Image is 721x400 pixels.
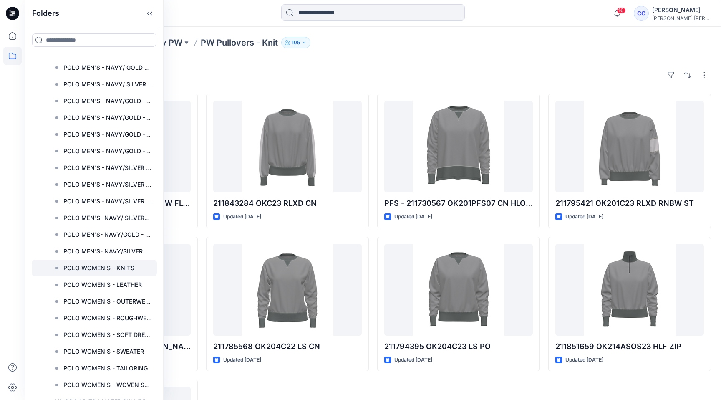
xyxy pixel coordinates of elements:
p: PW Pullovers - Knit [201,37,278,48]
p: POLO MEN'S- NAVY/SILVER - OUTERWEAR [63,246,152,256]
p: 211843284 OKC23 RLXD CN [213,197,362,209]
a: 211851659 OK214ASOS23 HLF ZIP [555,244,704,336]
p: 211785568 OK204C22 LS CN [213,341,362,352]
p: Updated [DATE] [565,213,603,221]
p: POLO MEN'S - NAVY/GOLD - KNITS [63,113,152,123]
div: CC [634,6,649,21]
a: 211843284 OKC23 RLXD CN [213,101,362,192]
p: 211794395 OK204C23 LS PO [384,341,533,352]
p: POLO WOMEN'S - SOFT DRESSING [63,330,152,340]
p: Updated [DATE] [223,356,261,365]
p: POLO MEN'S - NAVY/GOLD - ROUGHWEAR [63,129,152,139]
p: POLO WOMEN'S - ROUGHWEAR [63,313,152,323]
p: POLO MEN'S - NAVY/SILVER - KNITS [63,163,152,173]
p: POLO MEN'S - NAVY/SILVER - ROUGHWEAR [63,180,152,190]
p: POLO MEN'S- NAVY/ SILVER- WOVEN SHIRT [63,213,152,223]
p: 105 [292,38,300,47]
p: Updated [DATE] [394,356,432,365]
p: POLO MEN'S - NAVY/ SILVER - HEADWEAR [63,79,152,89]
p: PFS - 211730567 OK201PFS07 CN HLO SD VT [384,197,533,209]
p: POLO MEN'S - NAVY/SILVER - SWEATER [63,196,152,206]
p: Updated [DATE] [223,213,261,221]
p: POLO MEN'S- NAVY/GOLD - OUTERWEAR [63,230,152,240]
p: POLO WOMEN'S - TAILORING [63,363,148,373]
p: 211851659 OK214ASOS23 HLF ZIP [555,341,704,352]
p: POLO MEN'S - NAVY/GOLD - WOVEN SHIRT [63,146,152,156]
p: POLO WOMEN'S - KNITS [63,263,134,273]
a: PFS - 211730567 OK201PFS07 CN HLO SD VT [384,101,533,192]
span: 16 [617,7,626,14]
button: 105 [281,37,310,48]
p: POLO WOMEN'S - WOVEN SHIRT [63,380,152,390]
p: POLO MEN'S - NAVY/GOLD - SWEATERS [63,96,152,106]
a: 211785568 OK204C22 LS CN [213,244,362,336]
p: POLO WOMEN'S - OUTERWEAR [63,296,152,306]
div: [PERSON_NAME] [652,5,711,15]
a: 211794395 OK204C23 LS PO [384,244,533,336]
p: POLO MEN'S - NAVY/ GOLD - SHORTS [63,63,152,73]
p: Updated [DATE] [565,356,603,365]
div: [PERSON_NAME] [PERSON_NAME] [652,15,711,21]
p: Updated [DATE] [394,213,432,221]
p: POLO WOMEN'S - LEATHER [63,280,142,290]
a: 211795421 OK201C23 RLXD RNBW ST [555,101,704,192]
p: POLO WOMEN'S - SWEATER [63,347,144,357]
p: 211795421 OK201C23 RLXD RNBW ST [555,197,704,209]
